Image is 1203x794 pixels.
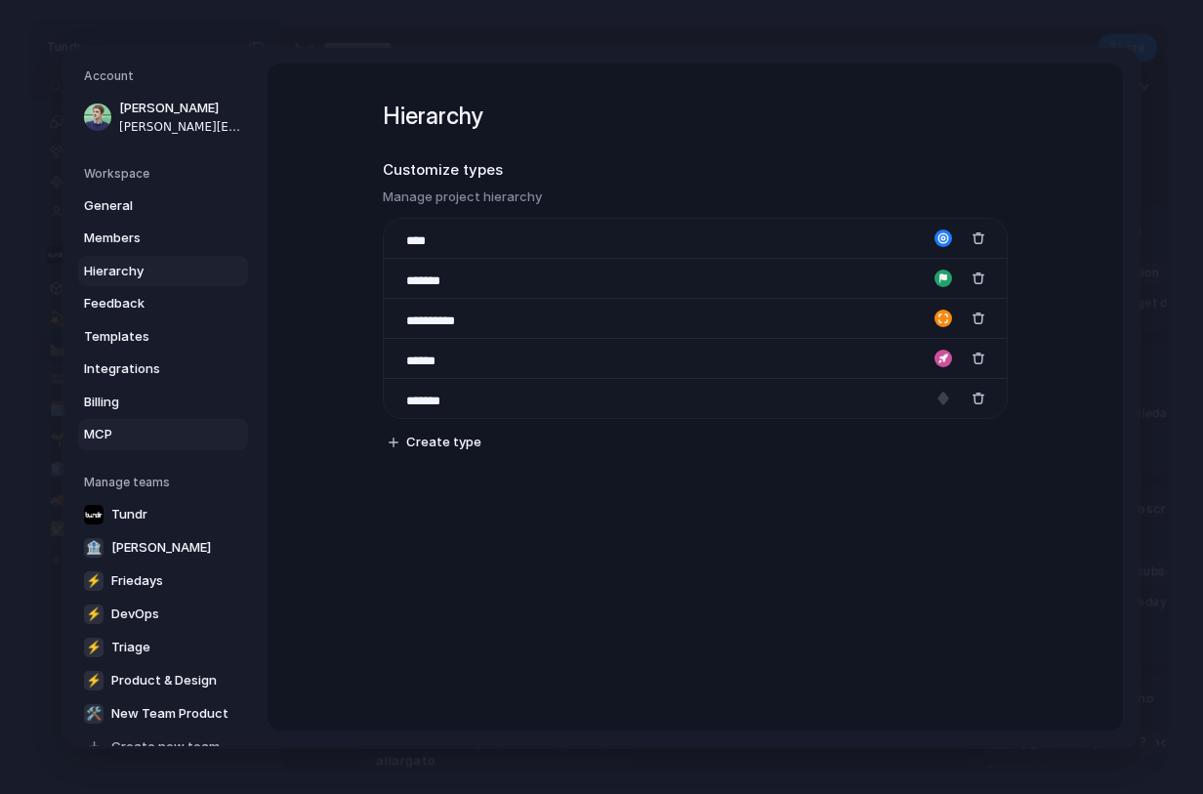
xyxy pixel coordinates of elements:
[78,565,248,597] a: ⚡Friedays
[78,419,248,450] a: MCP
[78,93,248,142] a: [PERSON_NAME][PERSON_NAME][EMAIL_ADDRESS][DOMAIN_NAME]
[383,159,1008,182] h2: Customize types
[84,605,104,624] div: ⚡
[111,605,159,624] span: DevOps
[78,499,248,530] a: Tundr
[111,571,163,591] span: Friedays
[84,425,209,444] span: MCP
[84,571,104,591] div: ⚡
[78,321,248,353] a: Templates
[119,99,244,118] span: [PERSON_NAME]
[381,429,489,456] button: Create type
[78,256,248,287] a: Hierarchy
[84,262,209,281] span: Hierarchy
[111,538,211,558] span: [PERSON_NAME]
[78,632,248,663] a: ⚡Triage
[78,223,248,254] a: Members
[111,505,147,524] span: Tundr
[406,433,481,452] span: Create type
[84,704,104,724] div: 🛠️
[78,698,248,730] a: 🛠️New Team Product
[111,671,217,690] span: Product & Design
[111,704,228,724] span: New Team Product
[84,359,209,379] span: Integrations
[78,532,248,564] a: 🏦[PERSON_NAME]
[119,118,244,136] span: [PERSON_NAME][EMAIL_ADDRESS][DOMAIN_NAME]
[78,665,248,696] a: ⚡Product & Design
[111,638,150,657] span: Triage
[84,671,104,690] div: ⚡
[84,196,209,216] span: General
[383,99,1008,134] h1: Hierarchy
[78,599,248,630] a: ⚡DevOps
[383,188,1008,207] h3: Manage project hierarchy
[78,190,248,222] a: General
[84,229,209,248] span: Members
[78,288,248,319] a: Feedback
[78,731,248,763] a: Create new team
[84,165,248,183] h5: Workspace
[84,294,209,313] span: Feedback
[84,327,209,347] span: Templates
[84,393,209,412] span: Billing
[84,67,248,85] h5: Account
[78,387,248,418] a: Billing
[84,474,248,491] h5: Manage teams
[84,538,104,558] div: 🏦
[111,737,220,757] span: Create new team
[84,638,104,657] div: ⚡
[78,354,248,385] a: Integrations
